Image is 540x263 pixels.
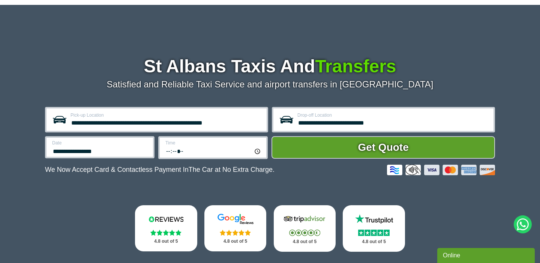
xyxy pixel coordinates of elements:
[213,237,258,246] p: 4.8 out of 5
[387,165,495,175] img: Credit And Debit Cards
[70,113,262,117] label: Pick-up Location
[213,213,258,225] img: Google
[165,141,262,145] label: Time
[358,230,390,236] img: Stars
[150,230,181,236] img: Stars
[437,246,536,263] iframe: chat widget
[143,237,189,246] p: 4.8 out of 5
[45,79,495,90] p: Satisfied and Reliable Taxi Service and airport transfers in [GEOGRAPHIC_DATA]
[144,213,189,225] img: Reviews.io
[189,166,274,173] span: The Car at No Extra Charge.
[351,213,396,225] img: Trustpilot
[282,213,327,225] img: Tripadvisor
[274,205,336,252] a: Tripadvisor Stars 4.8 out of 5
[204,205,267,251] a: Google Stars 4.8 out of 5
[52,141,148,145] label: Date
[45,166,274,174] p: We Now Accept Card & Contactless Payment In
[297,113,489,117] label: Drop-off Location
[282,237,328,246] p: 4.8 out of 5
[351,237,397,246] p: 4.8 out of 5
[289,230,320,236] img: Stars
[271,136,495,159] button: Get Quote
[45,57,495,75] h1: St Albans Taxis And
[220,230,251,236] img: Stars
[315,56,396,76] span: Transfers
[135,205,197,251] a: Reviews.io Stars 4.8 out of 5
[343,205,405,252] a: Trustpilot Stars 4.8 out of 5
